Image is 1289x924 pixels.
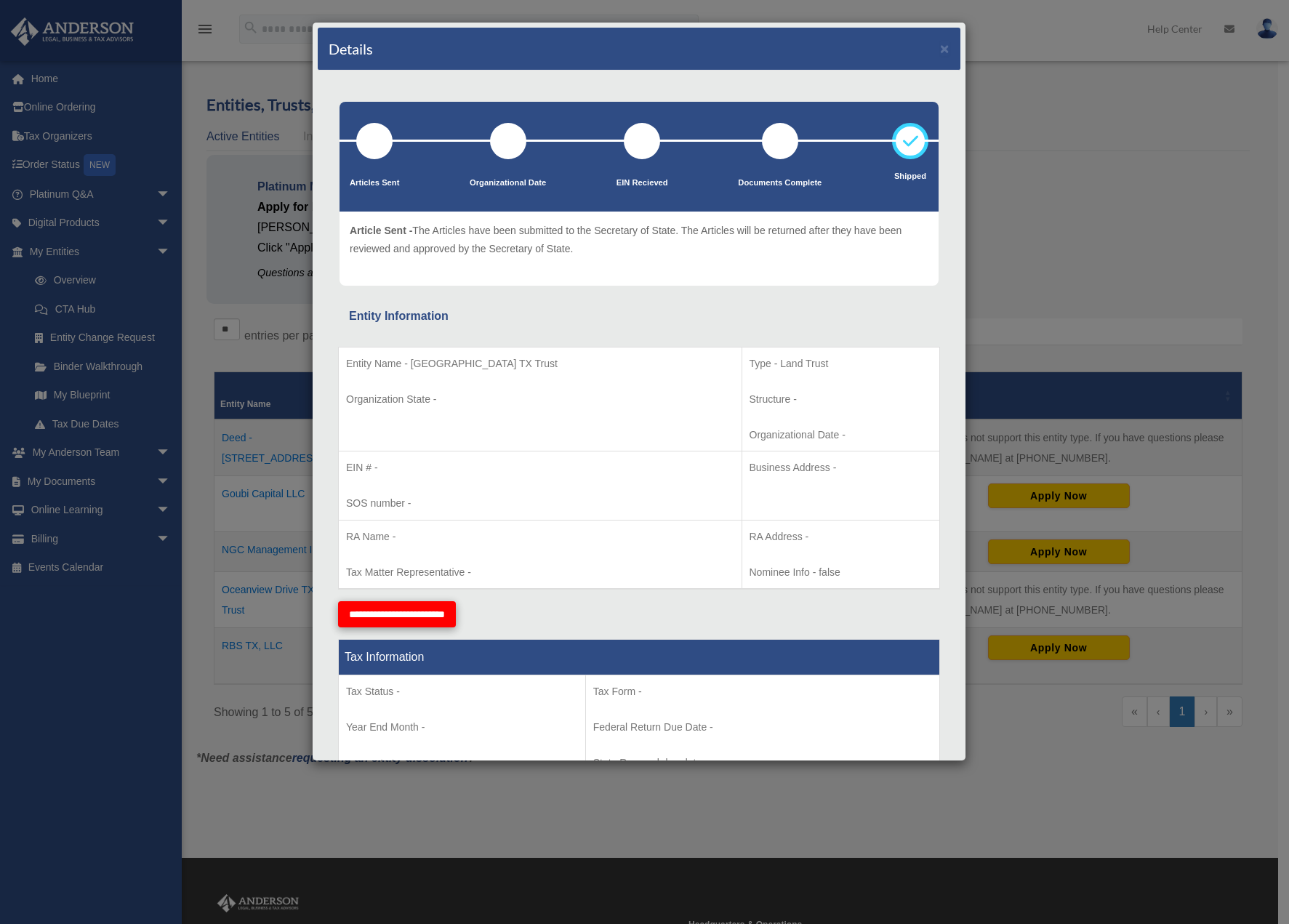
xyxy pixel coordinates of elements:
h4: Details [329,39,373,59]
p: Entity Name - [GEOGRAPHIC_DATA] TX Trust [346,355,734,373]
p: State Renewal due date - [593,754,932,772]
p: Tax Status - [346,683,578,701]
p: Organizational Date - [750,426,933,444]
p: Business Address - [750,459,933,477]
p: Shipped [892,169,928,184]
div: Entity Information [349,306,929,326]
p: Tax Matter Representative - [346,563,734,582]
p: Year End Month - [346,718,578,736]
button: × [940,41,949,56]
p: RA Address - [750,528,933,546]
p: Structure - [750,390,933,409]
p: EIN # - [346,459,734,477]
p: EIN Recieved [617,176,668,190]
p: RA Name - [346,528,734,546]
p: Nominee Info - false [750,563,933,582]
p: Organizational Date [470,176,546,190]
p: Organization State - [346,390,734,409]
p: SOS number - [346,494,734,513]
p: Documents Complete [738,176,822,190]
p: The Articles have been submitted to the Secretary of State. The Articles will be returned after t... [350,222,928,257]
p: Articles Sent [350,176,399,190]
p: Type - Land Trust [750,355,933,373]
span: Article Sent - [350,225,412,236]
p: Tax Form - [593,683,932,701]
td: Tax Period Type - [339,675,586,783]
p: Federal Return Due Date - [593,718,932,736]
th: Tax Information [339,640,940,675]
